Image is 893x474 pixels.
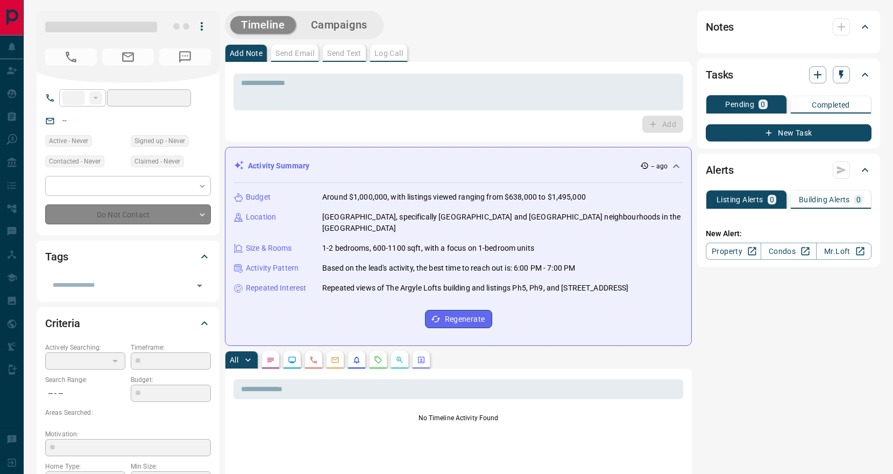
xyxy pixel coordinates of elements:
svg: Requests [374,356,382,364]
span: Claimed - Never [134,156,180,167]
p: Budget: [131,375,211,385]
p: New Alert: [706,228,871,239]
svg: Opportunities [395,356,404,364]
h2: Alerts [706,161,734,179]
button: Campaigns [300,16,378,34]
a: -- [62,116,67,125]
p: Areas Searched: [45,408,211,418]
a: Condos [761,243,816,260]
p: -- ago [651,161,668,171]
div: Notes [706,14,871,40]
p: No Timeline Activity Found [233,413,683,423]
p: All [230,356,238,364]
p: Activity Pattern [246,263,299,274]
p: 0 [856,196,861,203]
h2: Tags [45,248,68,265]
svg: Listing Alerts [352,356,361,364]
div: Activity Summary-- ago [234,156,683,176]
svg: Agent Actions [417,356,426,364]
div: Tags [45,244,211,270]
span: No Number [159,48,211,66]
p: Home Type: [45,462,125,471]
p: Activity Summary [248,160,309,172]
svg: Lead Browsing Activity [288,356,296,364]
p: Search Range: [45,375,125,385]
p: 1-2 bedrooms, 600-1100 sqft, with a focus on 1-bedroom units [322,243,534,254]
p: Pending [725,101,754,108]
div: Criteria [45,310,211,336]
p: Completed [812,101,850,109]
span: Active - Never [49,136,88,146]
svg: Calls [309,356,318,364]
button: New Task [706,124,871,142]
div: Tasks [706,62,871,88]
p: Based on the lead's activity, the best time to reach out is: 6:00 PM - 7:00 PM [322,263,575,274]
a: Property [706,243,761,260]
p: Repeated Interest [246,282,306,294]
button: Timeline [230,16,296,34]
h2: Criteria [45,315,80,332]
div: Do Not Contact [45,204,211,224]
a: Mr.Loft [816,243,871,260]
span: No Number [45,48,97,66]
p: Actively Searching: [45,343,125,352]
svg: Emails [331,356,339,364]
p: Add Note [230,49,263,57]
p: Location [246,211,276,223]
p: Around $1,000,000, with listings viewed ranging from $638,000 to $1,495,000 [322,192,586,203]
svg: Notes [266,356,275,364]
p: 0 [770,196,774,203]
div: Alerts [706,157,871,183]
h2: Tasks [706,66,733,83]
span: Signed up - Never [134,136,185,146]
h2: Notes [706,18,734,36]
button: Open [192,278,207,293]
p: -- - -- [45,385,125,402]
p: Repeated views of The Argyle Lofts building and listings Ph5, Ph9, and [STREET_ADDRESS] [322,282,628,294]
p: Budget [246,192,271,203]
span: Contacted - Never [49,156,101,167]
p: Building Alerts [799,196,850,203]
p: Listing Alerts [717,196,763,203]
p: 0 [761,101,765,108]
p: Motivation: [45,429,211,439]
p: Min Size: [131,462,211,471]
p: [GEOGRAPHIC_DATA], specifically [GEOGRAPHIC_DATA] and [GEOGRAPHIC_DATA] neighbourhoods in the [GE... [322,211,683,234]
p: Size & Rooms [246,243,292,254]
span: No Email [102,48,154,66]
button: Regenerate [425,310,492,328]
p: Timeframe: [131,343,211,352]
